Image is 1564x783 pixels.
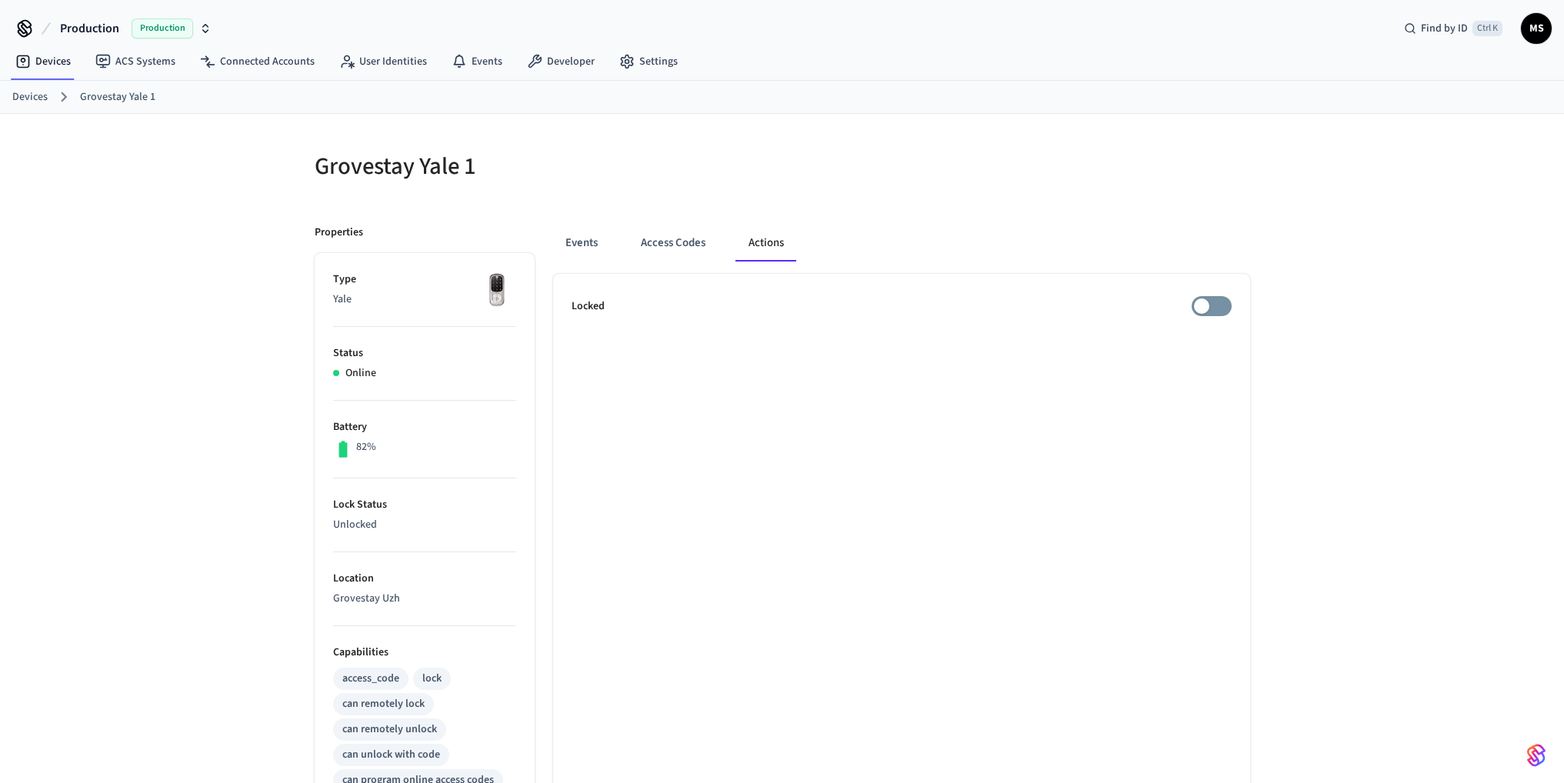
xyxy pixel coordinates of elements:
[60,19,119,38] span: Production
[1421,21,1468,36] span: Find by ID
[345,365,376,382] p: Online
[132,18,193,38] span: Production
[1392,15,1515,42] div: Find by IDCtrl K
[333,571,516,587] p: Location
[333,645,516,661] p: Capabilities
[356,439,376,455] p: 82%
[80,89,155,105] a: Grovestay Yale 1
[342,747,440,763] div: can unlock with code
[333,497,516,513] p: Lock Status
[188,48,327,75] a: Connected Accounts
[315,225,363,241] p: Properties
[1522,15,1550,42] span: MS
[515,48,607,75] a: Developer
[607,48,690,75] a: Settings
[1472,21,1502,36] span: Ctrl K
[333,591,516,607] p: Grovestay Uzh
[333,419,516,435] p: Battery
[333,292,516,308] p: Yale
[629,225,718,262] button: Access Codes
[1521,13,1552,44] button: MS
[3,48,83,75] a: Devices
[333,272,516,288] p: Type
[342,696,425,712] div: can remotely lock
[327,48,439,75] a: User Identities
[439,48,515,75] a: Events
[12,89,48,105] a: Devices
[553,225,610,262] button: Events
[478,272,516,310] img: Yale Assure Touchscreen Wifi Smart Lock, Satin Nickel, Front
[553,225,1250,262] div: ant example
[342,671,399,687] div: access_code
[315,151,773,182] h5: Grovestay Yale 1
[572,298,605,315] p: Locked
[333,517,516,533] p: Unlocked
[422,671,442,687] div: lock
[83,48,188,75] a: ACS Systems
[736,225,796,262] button: Actions
[333,345,516,362] p: Status
[342,721,437,738] div: can remotely unlock
[1527,743,1546,768] img: SeamLogoGradient.69752ec5.svg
